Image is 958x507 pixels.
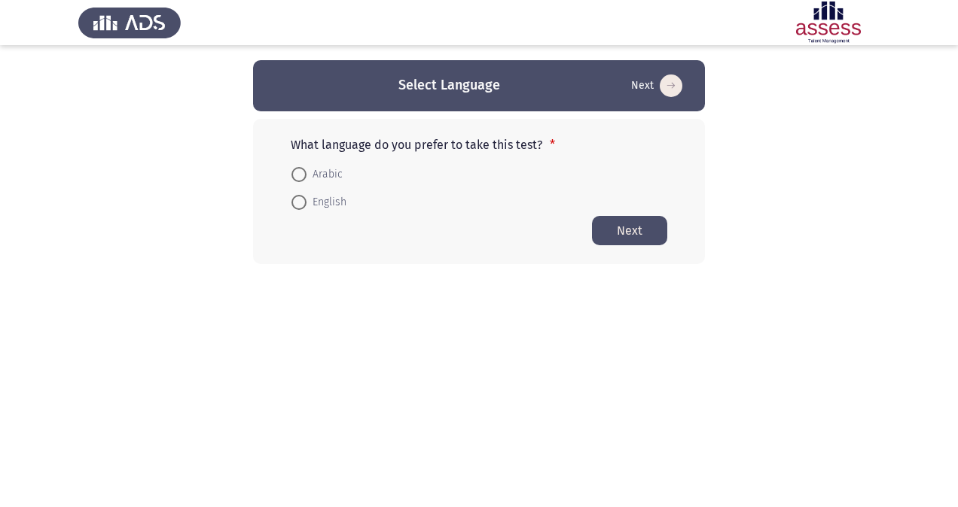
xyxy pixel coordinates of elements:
button: Start assessment [592,216,667,245]
p: What language do you prefer to take this test? [291,138,667,152]
span: English [307,193,346,211]
span: Arabic [307,165,343,184]
img: Assess Talent Management logo [78,2,181,44]
img: Assessment logo of ASSESS Focus 4 Module Assessment (EN/AR) (Advanced - IB) [777,2,880,44]
button: Start assessment [627,74,687,98]
h3: Select Language [398,76,500,95]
